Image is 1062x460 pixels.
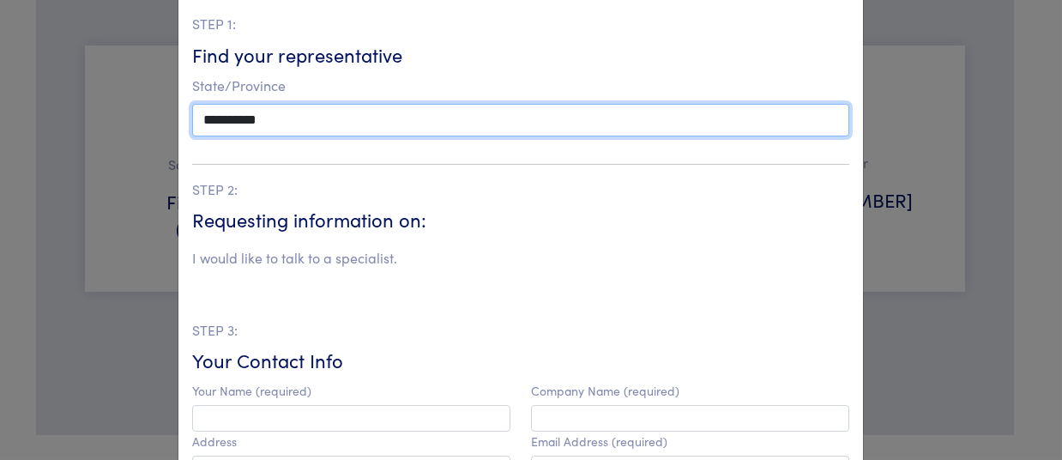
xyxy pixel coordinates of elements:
[531,434,667,449] label: Email Address (required)
[192,434,237,449] label: Address
[531,384,679,398] label: Company Name (required)
[192,13,849,35] p: STEP 1:
[192,179,849,201] p: STEP 2:
[192,348,849,374] h6: Your Contact Info
[192,75,849,97] p: State/Province
[192,319,849,342] p: STEP 3:
[192,247,397,269] li: I would like to talk to a specialist.
[192,42,849,69] h6: Find your representative
[192,384,311,398] label: Your Name (required)
[192,207,849,233] h6: Requesting information on:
